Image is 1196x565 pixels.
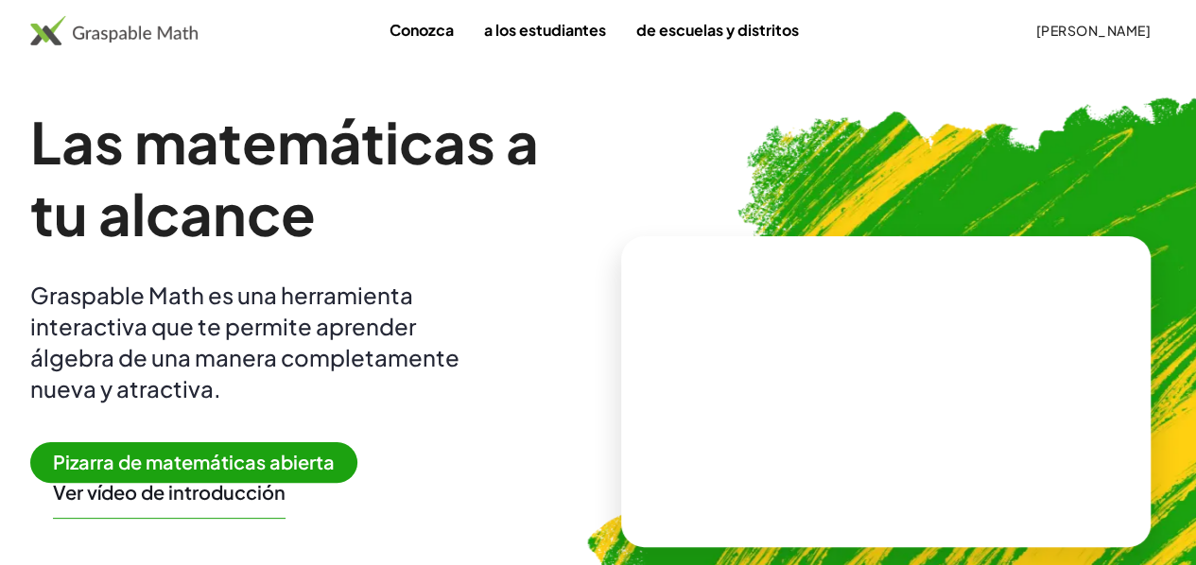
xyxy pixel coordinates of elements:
a: Conozca [373,12,468,47]
font: Ver vídeo de introducción [53,480,286,504]
button: Ver vídeo de introducción [53,480,286,505]
font: [PERSON_NAME] [1036,22,1151,39]
font: Graspable Math es una herramienta interactiva que te permite aprender álgebra de una manera compl... [30,281,459,402]
font: Pizarra de matemáticas abierta [53,450,335,473]
font: de escuelas y distritos [635,20,798,40]
font: Conozca [389,20,453,40]
button: [PERSON_NAME] [1020,13,1166,47]
a: a los estudiantes [468,12,620,47]
font: Las matemáticas a tu alcance [30,106,539,248]
a: de escuelas y distritos [620,12,813,47]
video: ¿Qué es esto? Es notación matemática dinámica. Esta notación desempeña un papel fundamental en có... [744,320,1028,462]
a: Pizarra de matemáticas abierta [30,454,373,473]
font: a los estudiantes [483,20,605,40]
